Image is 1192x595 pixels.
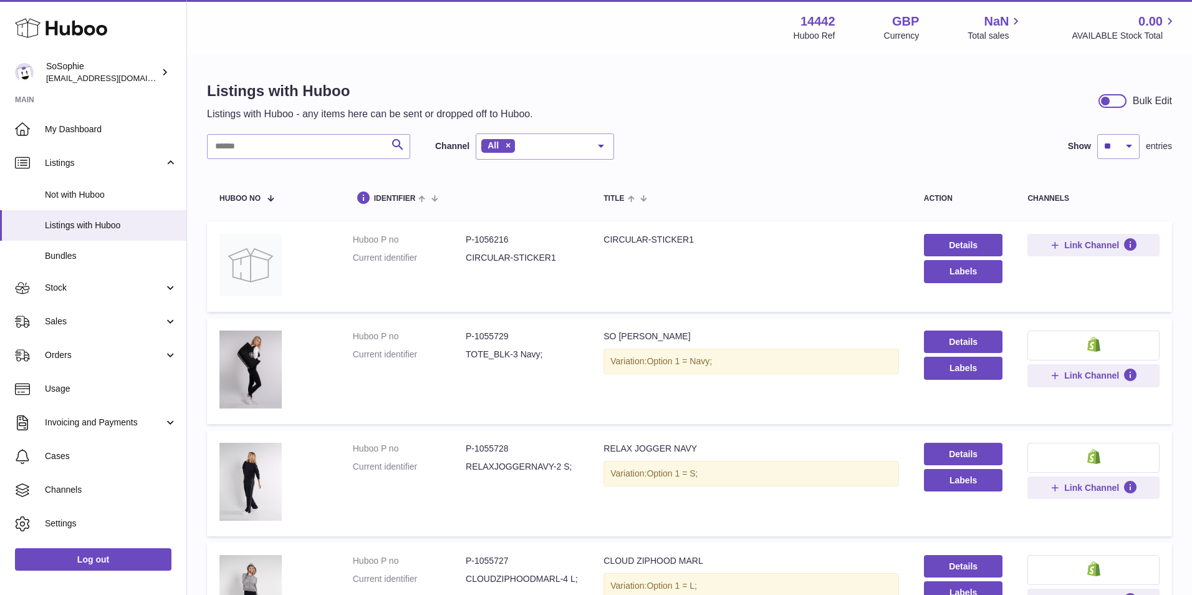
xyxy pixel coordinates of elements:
span: Channels [45,484,177,496]
span: Option 1 = S; [646,468,698,478]
a: NaN Total sales [968,13,1023,42]
dt: Current identifier [353,573,466,585]
span: title [603,195,624,203]
span: Link Channel [1064,482,1119,493]
div: Huboo Ref [794,30,835,42]
span: Bundles [45,250,177,262]
strong: 14442 [800,13,835,30]
button: Labels [924,469,1003,491]
dd: CIRCULAR-STICKER1 [466,252,579,264]
img: CIRCULAR-STICKER1 [219,234,282,296]
a: 0.00 AVAILABLE Stock Total [1072,13,1177,42]
a: Details [924,331,1003,353]
a: Log out [15,548,171,571]
img: RELAX JOGGER NAVY [219,443,282,521]
div: Currency [884,30,920,42]
div: SO [PERSON_NAME] [603,331,899,342]
dt: Current identifier [353,349,466,360]
a: Details [924,234,1003,256]
button: Link Channel [1027,234,1160,256]
span: Huboo no [219,195,261,203]
span: Stock [45,282,164,294]
img: internalAdmin-14442@internal.huboo.com [15,63,34,82]
span: Link Channel [1064,239,1119,251]
dd: P-1055729 [466,331,579,342]
span: Invoicing and Payments [45,417,164,428]
span: My Dashboard [45,123,177,135]
div: Variation: [603,461,899,486]
img: shopify-small.png [1087,449,1100,464]
button: Labels [924,260,1003,283]
div: RELAX JOGGER NAVY [603,443,899,455]
dd: CLOUDZIPHOODMARL-4 L; [466,573,579,585]
span: Sales [45,316,164,327]
a: Details [924,555,1003,578]
dd: P-1056216 [466,234,579,246]
div: CLOUD ZIPHOOD MARL [603,555,899,567]
span: identifier [374,195,416,203]
span: NaN [984,13,1009,30]
span: Listings [45,157,164,169]
div: Variation: [603,349,899,374]
dd: P-1055728 [466,443,579,455]
div: SoSophie [46,60,158,84]
dt: Huboo P no [353,234,466,246]
h1: Listings with Huboo [207,81,533,101]
dd: TOTE_BLK-3 Navy; [466,349,579,360]
span: Orders [45,349,164,361]
img: SO SOPHIE TOTE BLACK [219,331,282,409]
span: Settings [45,518,177,530]
span: 0.00 [1138,13,1163,30]
dt: Current identifier [353,252,466,264]
span: [EMAIL_ADDRESS][DOMAIN_NAME] [46,73,183,83]
button: Link Channel [1027,364,1160,387]
span: Cases [45,450,177,462]
dt: Current identifier [353,461,466,473]
span: Listings with Huboo [45,220,177,231]
p: Listings with Huboo - any items here can be sent or dropped off to Huboo. [207,107,533,121]
img: shopify-small.png [1087,561,1100,576]
label: Show [1068,140,1091,152]
button: Labels [924,357,1003,379]
span: Not with Huboo [45,189,177,201]
label: Channel [435,140,469,152]
a: Details [924,443,1003,465]
dd: RELAXJOGGERNAVY-2 S; [466,461,579,473]
span: Total sales [968,30,1023,42]
span: All [488,140,499,150]
div: CIRCULAR-STICKER1 [603,234,899,246]
dt: Huboo P no [353,331,466,342]
span: AVAILABLE Stock Total [1072,30,1177,42]
button: Link Channel [1027,476,1160,499]
dd: P-1055727 [466,555,579,567]
span: Option 1 = Navy; [646,356,712,366]
div: Bulk Edit [1133,94,1172,108]
div: action [924,195,1003,203]
div: channels [1027,195,1160,203]
span: Link Channel [1064,370,1119,381]
dt: Huboo P no [353,555,466,567]
span: Usage [45,383,177,395]
span: Option 1 = L; [646,581,697,591]
span: entries [1146,140,1172,152]
strong: GBP [892,13,919,30]
dt: Huboo P no [353,443,466,455]
img: shopify-small.png [1087,337,1100,352]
